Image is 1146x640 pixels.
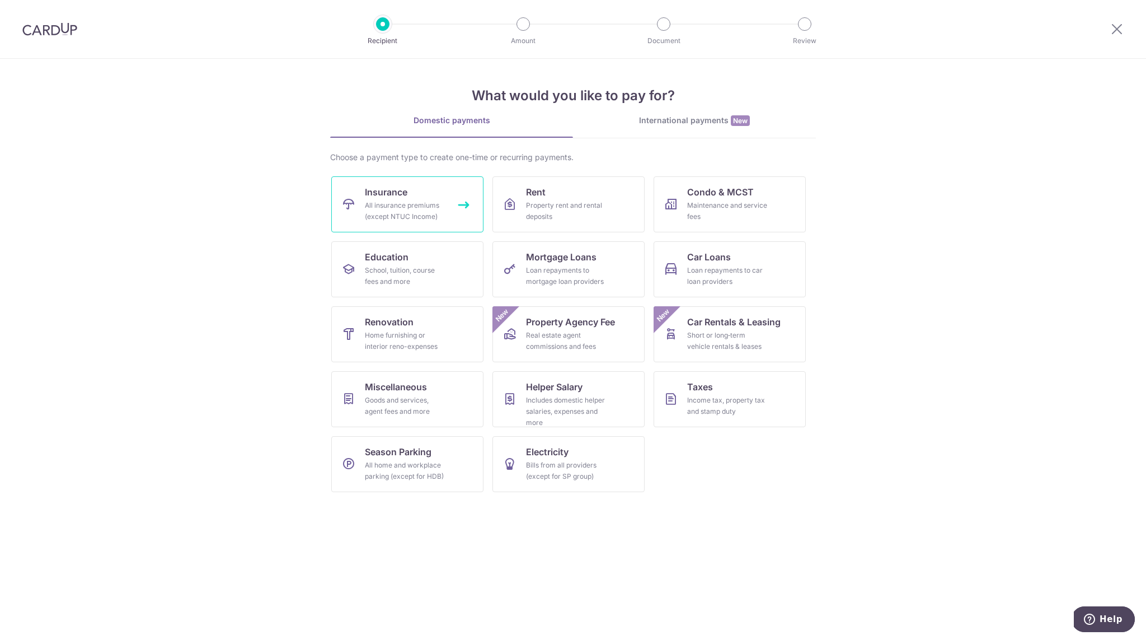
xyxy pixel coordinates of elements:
[365,380,427,394] span: Miscellaneous
[330,86,816,106] h4: What would you like to pay for?
[573,115,816,127] div: International payments
[687,250,731,264] span: Car Loans
[331,306,483,362] a: RenovationHome furnishing or interior reno-expenses
[526,265,607,287] div: Loan repayments to mortgage loan providers
[654,306,806,362] a: Car Rentals & LeasingShort or long‑term vehicle rentals & leasesNew
[331,176,483,232] a: InsuranceAll insurance premiums (except NTUC Income)
[526,445,569,459] span: Electricity
[654,371,806,427] a: TaxesIncome tax, property tax and stamp duty
[526,200,607,222] div: Property rent and rental deposits
[492,306,645,362] a: Property Agency FeeReal estate agent commissions and feesNew
[763,35,846,46] p: Review
[622,35,705,46] p: Document
[1074,606,1135,634] iframe: Opens a widget where you can find more information
[526,185,546,199] span: Rent
[526,250,597,264] span: Mortgage Loans
[526,330,607,352] div: Real estate agent commissions and fees
[526,460,607,482] div: Bills from all providers (except for SP group)
[365,250,408,264] span: Education
[492,176,645,232] a: RentProperty rent and rental deposits
[526,315,615,329] span: Property Agency Fee
[526,395,607,428] div: Includes domestic helper salaries, expenses and more
[365,330,445,352] div: Home furnishing or interior reno-expenses
[365,445,431,459] span: Season Parking
[731,115,750,126] span: New
[654,306,673,325] span: New
[26,8,49,18] span: Help
[330,115,573,126] div: Domestic payments
[365,460,445,482] div: All home and workplace parking (except for HDB)
[493,306,511,325] span: New
[341,35,424,46] p: Recipient
[687,380,713,394] span: Taxes
[687,200,768,222] div: Maintenance and service fees
[482,35,565,46] p: Amount
[687,265,768,287] div: Loan repayments to car loan providers
[365,185,407,199] span: Insurance
[687,330,768,352] div: Short or long‑term vehicle rentals & leases
[654,241,806,297] a: Car LoansLoan repayments to car loan providers
[654,176,806,232] a: Condo & MCSTMaintenance and service fees
[331,241,483,297] a: EducationSchool, tuition, course fees and more
[526,380,583,394] span: Helper Salary
[687,185,754,199] span: Condo & MCST
[492,241,645,297] a: Mortgage LoansLoan repayments to mortgage loan providers
[687,395,768,417] div: Income tax, property tax and stamp duty
[365,395,445,417] div: Goods and services, agent fees and more
[492,371,645,427] a: Helper SalaryIncludes domestic helper salaries, expenses and more
[331,436,483,492] a: Season ParkingAll home and workplace parking (except for HDB)
[687,315,781,329] span: Car Rentals & Leasing
[331,371,483,427] a: MiscellaneousGoods and services, agent fees and more
[22,22,77,36] img: CardUp
[365,315,414,329] span: Renovation
[330,152,816,163] div: Choose a payment type to create one-time or recurring payments.
[365,200,445,222] div: All insurance premiums (except NTUC Income)
[365,265,445,287] div: School, tuition, course fees and more
[492,436,645,492] a: ElectricityBills from all providers (except for SP group)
